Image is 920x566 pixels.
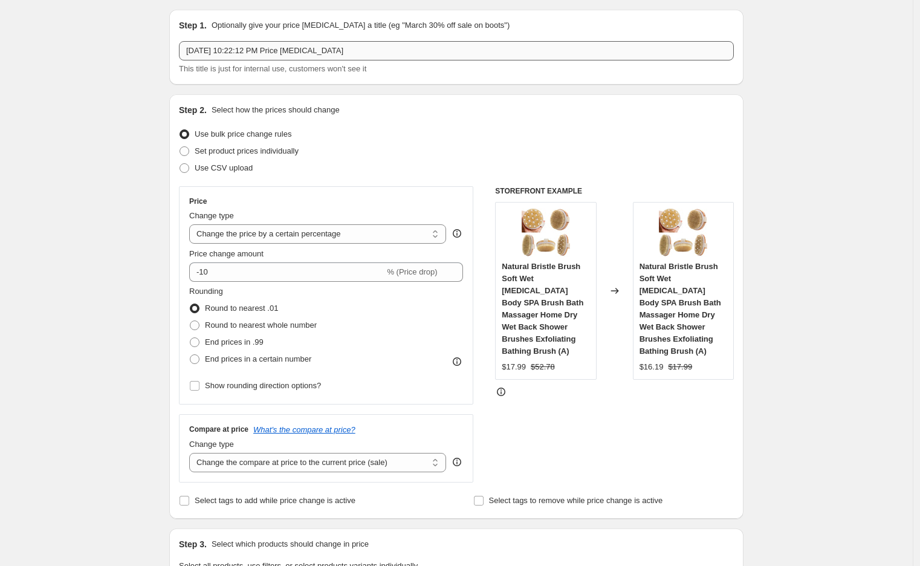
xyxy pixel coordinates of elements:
[205,304,278,313] span: Round to nearest .01
[531,361,555,373] strike: $52.78
[205,381,321,390] span: Show rounding direction options?
[195,129,291,138] span: Use bulk price change rules
[387,267,437,276] span: % (Price drop)
[179,64,366,73] span: This title is just for internal use, customers won't see it
[212,19,510,31] p: Optionally give your price [MEDICAL_DATA] a title (eg "March 30% off sale on boots")
[179,538,207,550] h2: Step 3.
[205,354,311,363] span: End prices in a certain number
[179,41,734,60] input: 30% off holiday sale
[451,456,463,468] div: help
[179,19,207,31] h2: Step 1.
[668,361,692,373] strike: $17.99
[212,538,369,550] p: Select which products should change in price
[195,496,355,505] span: Select tags to add while price change is active
[179,104,207,116] h2: Step 2.
[640,361,664,373] div: $16.19
[205,320,317,330] span: Round to nearest whole number
[253,425,355,434] button: What's the compare at price?
[189,440,234,449] span: Change type
[640,262,721,356] span: Natural Bristle Brush Soft Wet [MEDICAL_DATA] Body SPA Brush Bath Massager Home Dry Wet Back Show...
[659,209,707,257] img: S1e907141aaba4b61b92d994869ab633fo_80x.webp
[495,186,734,196] h6: STOREFRONT EXAMPLE
[189,197,207,206] h3: Price
[189,287,223,296] span: Rounding
[195,163,253,172] span: Use CSV upload
[522,209,570,257] img: S1e907141aaba4b61b92d994869ab633fo_80x.webp
[451,227,463,239] div: help
[205,337,264,346] span: End prices in .99
[502,361,526,373] div: $17.99
[189,424,248,434] h3: Compare at price
[212,104,340,116] p: Select how the prices should change
[189,211,234,220] span: Change type
[195,146,299,155] span: Set product prices individually
[189,249,264,258] span: Price change amount
[489,496,663,505] span: Select tags to remove while price change is active
[189,262,384,282] input: -15
[502,262,583,356] span: Natural Bristle Brush Soft Wet [MEDICAL_DATA] Body SPA Brush Bath Massager Home Dry Wet Back Show...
